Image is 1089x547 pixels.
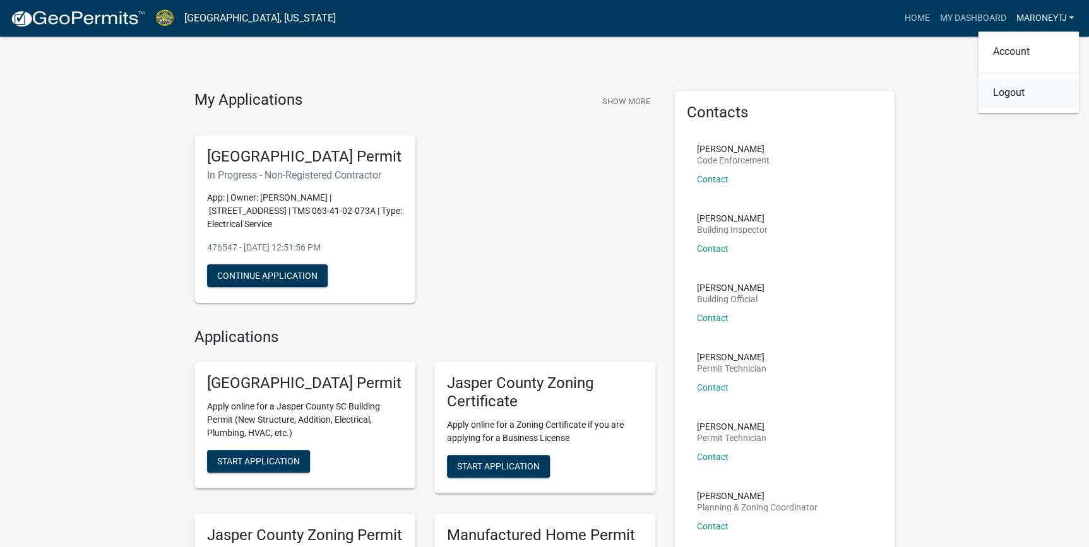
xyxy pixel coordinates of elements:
a: Maroneytj [1011,6,1079,30]
p: Building Official [697,295,765,303]
p: [PERSON_NAME] [697,144,770,153]
h5: [GEOGRAPHIC_DATA] Permit [207,374,403,392]
button: Show More [597,91,655,112]
p: Permit Technician [697,364,766,373]
a: Contact [697,382,729,392]
a: Contact [697,313,729,323]
button: Start Application [207,450,310,473]
a: Home [899,6,934,30]
p: [PERSON_NAME] [697,491,818,500]
h4: My Applications [194,91,302,110]
a: Contact [697,174,729,184]
p: App: | Owner: [PERSON_NAME] | [STREET_ADDRESS] | TMS 063-41-02-073A | Type: Electrical Service [207,191,403,231]
p: Code Enforcement [697,156,770,165]
h6: In Progress - Non-Registered Contractor [207,169,403,181]
p: [PERSON_NAME] [697,283,765,292]
h5: [GEOGRAPHIC_DATA] Permit [207,148,403,166]
p: Apply online for a Zoning Certificate if you are applying for a Business License [447,418,643,445]
img: Jasper County, South Carolina [155,9,174,26]
p: Apply online for a Jasper County SC Building Permit (New Structure, Addition, Electrical, Plumbin... [207,400,403,440]
h5: Manufactured Home Permit [447,526,643,544]
button: Continue Application [207,264,328,287]
a: My Dashboard [934,6,1011,30]
button: Start Application [447,455,550,478]
p: Planning & Zoning Coordinator [697,503,818,512]
span: Start Application [457,461,540,471]
h5: Jasper County Zoning Certificate [447,374,643,411]
div: Maroneytj [978,32,1079,113]
a: Account [978,37,1079,67]
a: [GEOGRAPHIC_DATA], [US_STATE] [184,8,336,29]
p: Permit Technician [697,433,766,442]
p: Building Inspector [697,225,768,234]
a: Contact [697,452,729,462]
a: Logout [978,78,1079,108]
h5: Contacts [687,103,883,122]
a: Contact [697,244,729,254]
p: [PERSON_NAME] [697,422,766,431]
h5: Jasper County Zoning Permit [207,526,403,544]
p: 476547 - [DATE] 12:51:56 PM [207,241,403,254]
a: Contact [697,521,729,531]
h4: Applications [194,328,655,346]
p: [PERSON_NAME] [697,353,766,362]
span: Start Application [217,456,300,466]
p: [PERSON_NAME] [697,214,768,223]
